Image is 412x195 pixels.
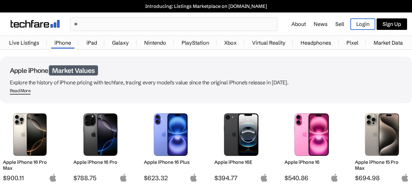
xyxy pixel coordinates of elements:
a: Virtual Reality [249,36,289,49]
span: $540.86 [284,174,339,182]
span: $900.11 [3,174,57,182]
a: iPhone 16 Pro Apple iPhone 16 Pro $788.75 apple-logo [70,110,130,182]
div: Read More [10,88,30,94]
img: iPhone 16 Plus [149,113,193,156]
span: Read More [10,88,30,95]
span: $623.32 [144,174,198,182]
a: Sell [335,21,344,27]
span: $694.98 [355,174,409,182]
a: Market Data [370,36,406,49]
img: apple-logo [189,174,198,182]
a: Galaxy [109,36,132,49]
a: iPad [83,36,100,49]
a: Sign Up [377,18,407,30]
a: iPhone 15 Pro Max Apple iPhone 15 Pro Max $694.98 apple-logo [352,110,412,182]
a: About [291,21,306,27]
img: apple-logo [49,174,57,182]
img: iPhone 16E [219,113,264,156]
a: iPhone 16 Apple iPhone 16 $540.86 apple-logo [282,110,342,182]
a: Introducing: Listings Marketplace on [DOMAIN_NAME] [3,3,409,9]
h2: Apple iPhone 16 Pro Max [3,159,57,171]
img: apple-logo [260,174,268,182]
span: $788.75 [73,174,128,182]
img: iPhone 16 [289,113,334,156]
h2: Apple iPhone 16 Pro [73,159,128,165]
p: Explore the history of iPhone pricing with techfare, tracing every model's value since the origin... [10,78,402,87]
span: Market Values [49,65,98,76]
h1: Apple iPhone [10,66,402,75]
a: Headphones [297,36,334,49]
h2: Apple iPhone 16 Plus [144,159,198,165]
h2: Apple iPhone 16E [214,159,268,165]
a: Login [350,18,375,30]
span: $394.77 [214,174,268,182]
img: iPhone 15 Pro Max [360,113,404,156]
img: techfare logo [10,20,60,28]
a: iPhone [51,36,74,49]
a: News [314,21,327,27]
img: apple-logo [330,174,339,182]
img: apple-logo [119,174,128,182]
h2: Apple iPhone 16 [284,159,339,165]
img: apple-logo [401,174,409,182]
a: Nintendo [141,36,169,49]
img: iPhone 16 Pro [78,113,123,156]
a: iPhone 16E Apple iPhone 16E $394.77 apple-logo [211,110,271,182]
a: Live Listings [6,36,42,49]
a: PlayStation [178,36,212,49]
a: Xbox [221,36,240,49]
a: Pixel [343,36,362,49]
a: iPhone 16 Plus Apple iPhone 16 Plus $623.32 apple-logo [141,110,201,182]
h2: Apple iPhone 15 Pro Max [355,159,409,171]
img: iPhone 16 Pro Max [8,113,52,156]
